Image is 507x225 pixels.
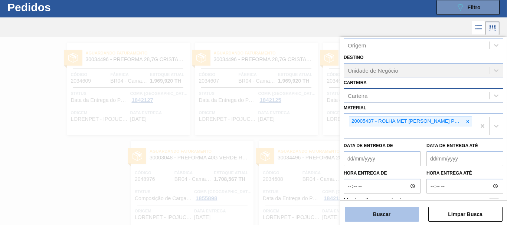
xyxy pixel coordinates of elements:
label: Data de Entrega de [344,143,393,148]
h1: Pedidos [7,3,111,11]
span: Filtro [468,4,481,10]
label: Data de Entrega até [426,143,478,148]
label: Destino [344,55,363,60]
label: Carteira [344,80,367,85]
label: Mostrar itens pendentes [344,197,408,206]
div: Carteira [348,92,367,99]
label: Material [344,105,366,110]
div: Visão em Cards [485,21,500,35]
div: Origem [348,42,366,48]
label: Hora entrega até [426,168,503,179]
label: Hora entrega de [344,168,421,179]
div: Visão em Lista [472,21,485,35]
input: dd/mm/yyyy [426,151,503,166]
div: 20005437 - ROLHA MET [PERSON_NAME] PO 0,19 [349,117,464,126]
input: dd/mm/yyyy [344,151,421,166]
